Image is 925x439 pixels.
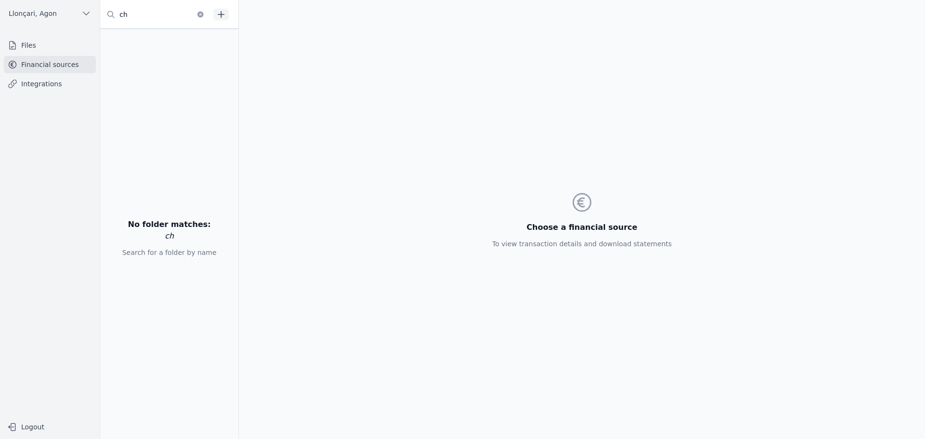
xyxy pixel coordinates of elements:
[527,223,637,232] font: Choose a financial source
[165,231,174,240] font: ch
[122,249,217,256] font: Search for a folder by name
[21,80,62,88] font: Integrations
[21,41,36,49] font: Files
[4,419,96,435] button: Logout
[4,6,96,21] button: Llonçari, Agon
[4,75,96,93] a: Integrations
[128,220,211,229] font: No folder matches:
[21,423,44,431] font: Logout
[4,56,96,73] a: Financial sources
[492,240,672,248] font: To view transaction details and download statements
[100,6,210,23] input: Filter by folder...
[9,10,57,17] font: Llonçari, Agon
[4,37,96,54] a: Files
[21,61,79,68] font: Financial sources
